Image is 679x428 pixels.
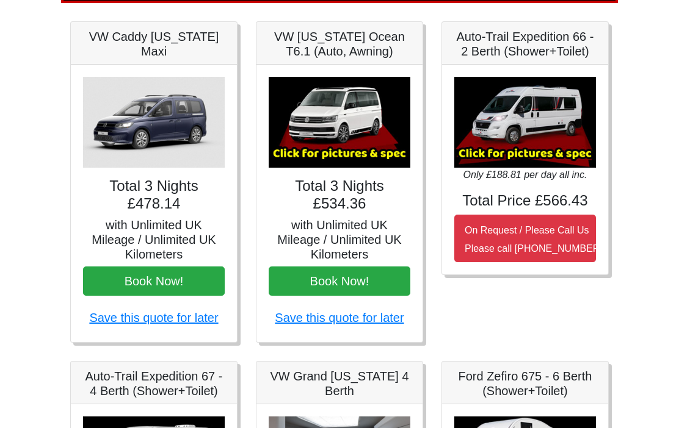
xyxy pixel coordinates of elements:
h5: Auto-Trail Expedition 67 - 4 Berth (Shower+Toilet) [83,369,225,398]
small: On Request / Please Call Us Please call [PHONE_NUMBER] [465,225,603,254]
h4: Total 3 Nights £534.36 [269,177,410,213]
button: Book Now! [269,266,410,296]
h4: Total 3 Nights £478.14 [83,177,225,213]
h5: Ford Zefiro 675 - 6 Berth (Shower+Toilet) [454,369,596,398]
i: Only £188.81 per day all inc. [463,169,587,180]
h5: VW Caddy [US_STATE] Maxi [83,29,225,59]
img: VW Caddy California Maxi [83,77,225,168]
h5: with Unlimited UK Mileage / Unlimited UK Kilometers [83,218,225,262]
h5: Auto-Trail Expedition 66 - 2 Berth (Shower+Toilet) [454,29,596,59]
button: On Request / Please Call UsPlease call [PHONE_NUMBER] [454,215,596,262]
a: Save this quote for later [89,311,218,324]
img: VW California Ocean T6.1 (Auto, Awning) [269,77,410,168]
h4: Total Price £566.43 [454,192,596,210]
h5: VW Grand [US_STATE] 4 Berth [269,369,410,398]
a: Save this quote for later [275,311,404,324]
h5: with Unlimited UK Mileage / Unlimited UK Kilometers [269,218,410,262]
h5: VW [US_STATE] Ocean T6.1 (Auto, Awning) [269,29,410,59]
img: Auto-Trail Expedition 66 - 2 Berth (Shower+Toilet) [454,77,596,168]
button: Book Now! [83,266,225,296]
